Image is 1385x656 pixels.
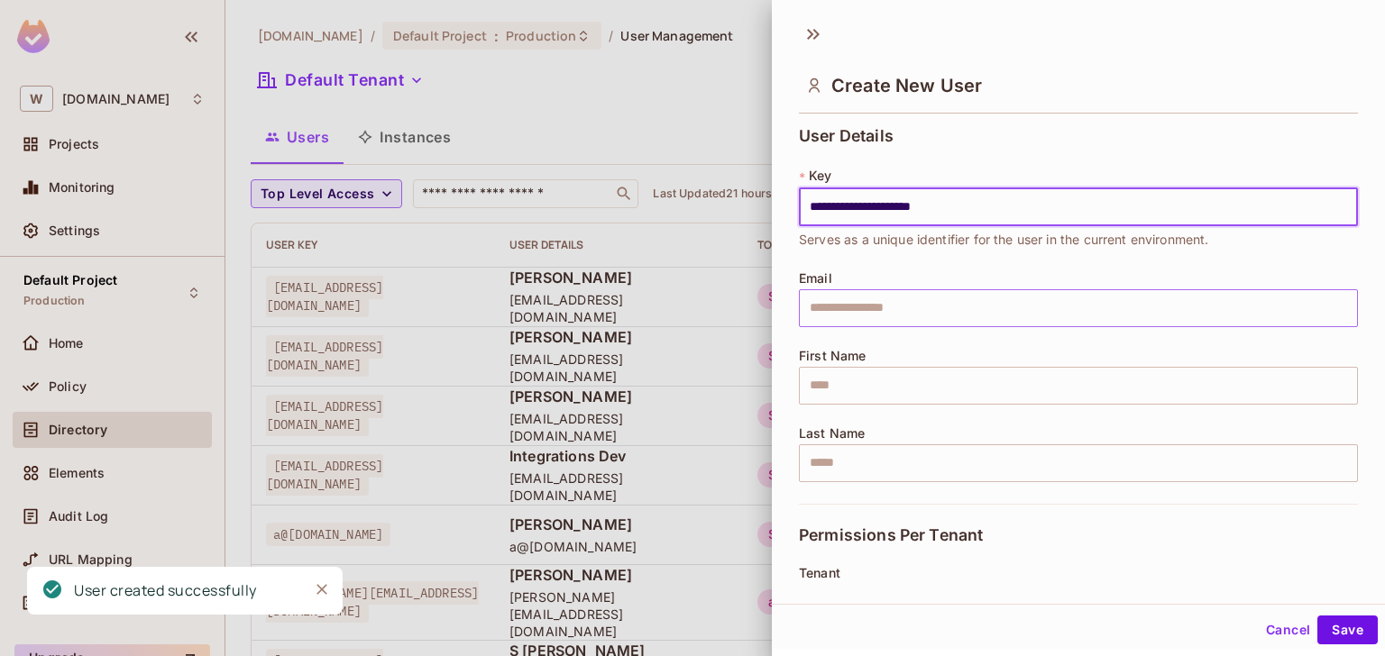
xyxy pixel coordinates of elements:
[1259,615,1317,644] button: Cancel
[831,75,982,96] span: Create New User
[799,349,867,363] span: First Name
[1317,615,1378,644] button: Save
[799,526,983,544] span: Permissions Per Tenant
[799,566,840,580] span: Tenant
[799,127,894,145] span: User Details
[799,271,832,286] span: Email
[809,169,831,183] span: Key
[74,579,257,602] div: User created successfully
[799,426,865,441] span: Last Name
[308,576,335,603] button: Close
[799,230,1209,250] span: Serves as a unique identifier for the user in the current environment.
